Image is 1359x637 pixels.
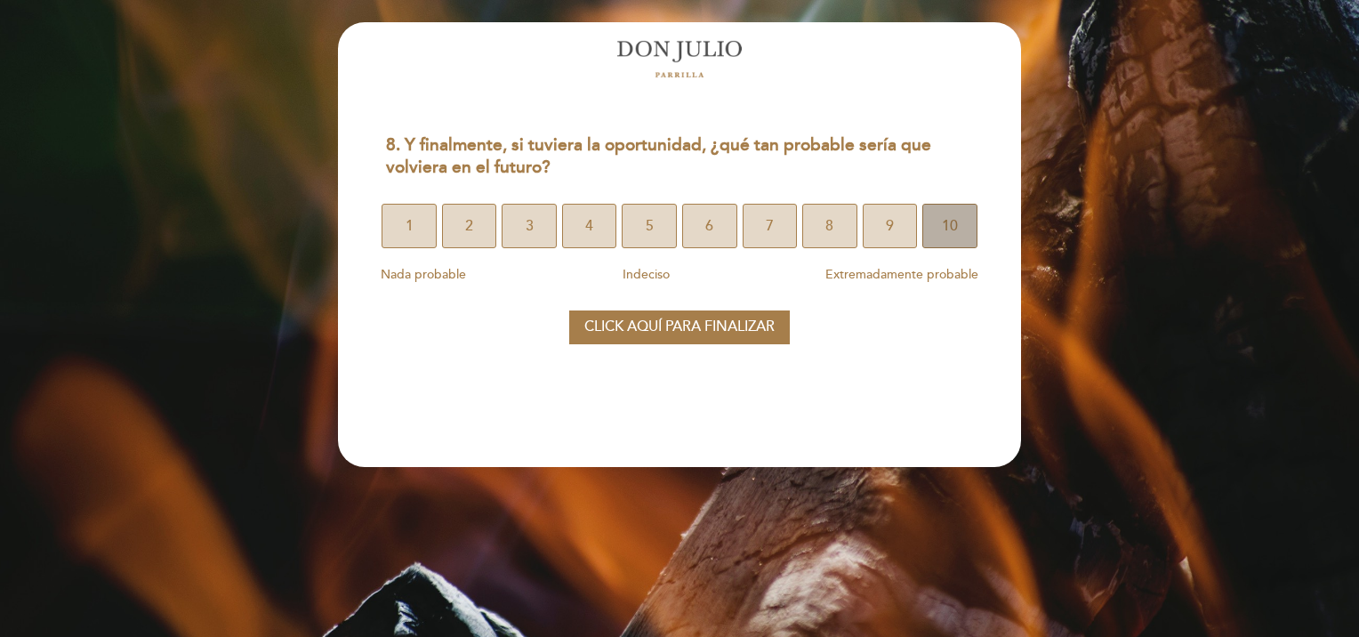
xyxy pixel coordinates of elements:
span: Nada probable [381,267,466,282]
span: Indeciso [623,267,670,282]
button: 10 [922,204,977,248]
button: Click aquí para finalizar [569,310,790,344]
span: 6 [705,201,713,251]
button: 8 [802,204,857,248]
span: 2 [465,201,473,251]
span: 5 [646,201,654,251]
button: 5 [622,204,677,248]
span: 1 [406,201,414,251]
span: 10 [942,201,958,251]
button: 7 [743,204,798,248]
button: 1 [382,204,437,248]
span: Extremadamente probable [825,267,978,282]
div: 8. Y finalmente, si tuviera la oportunidad, ¿qué tan probable sería que volviera en el futuro? [372,124,986,189]
button: 9 [863,204,918,248]
button: 3 [502,204,557,248]
span: 4 [585,201,593,251]
button: 4 [562,204,617,248]
span: 7 [766,201,774,251]
img: header_1579727885.png [617,40,742,77]
button: 2 [442,204,497,248]
span: 3 [526,201,534,251]
span: 8 [825,201,833,251]
span: 9 [886,201,894,251]
button: 6 [682,204,737,248]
